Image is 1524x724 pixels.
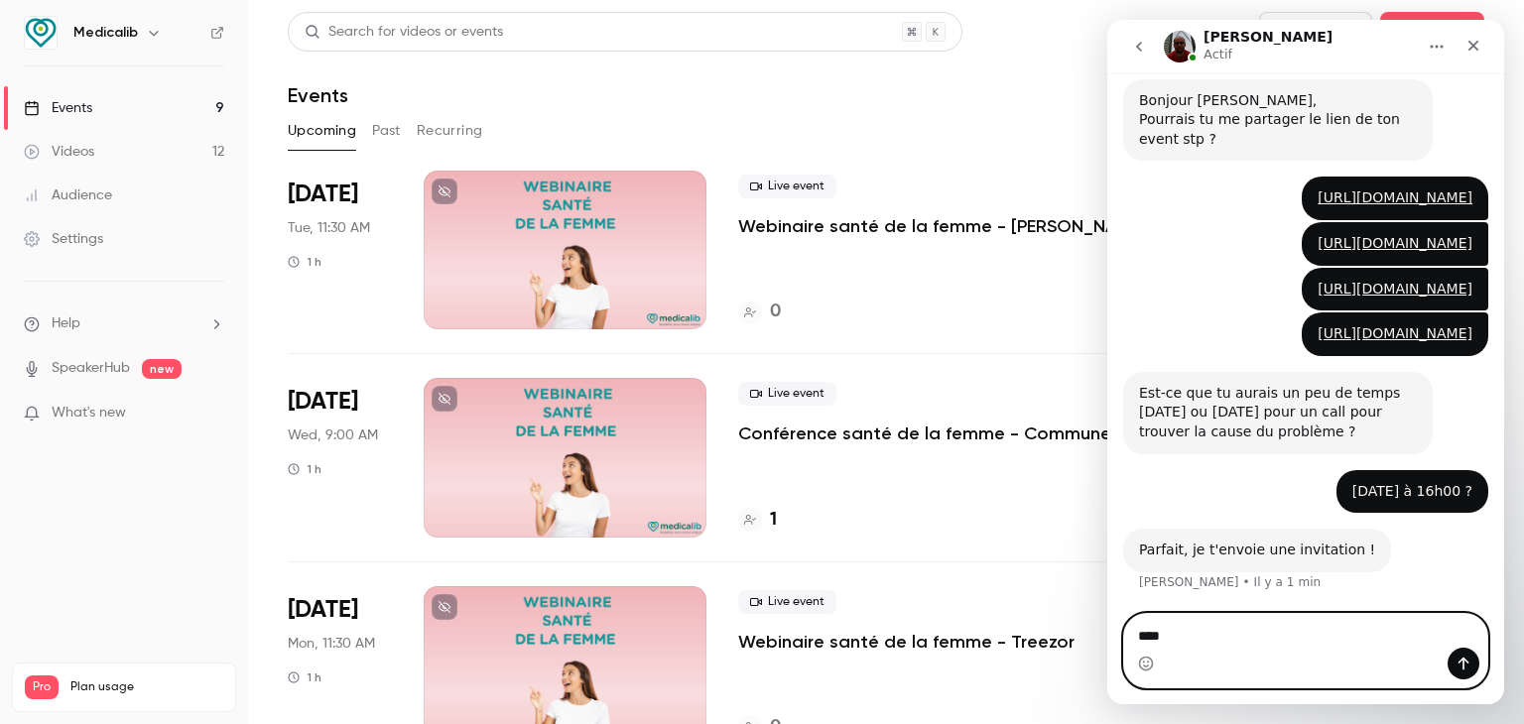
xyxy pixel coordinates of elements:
a: 1 [738,507,777,534]
div: 1 h [288,669,321,685]
span: [DATE] [288,594,358,626]
div: Settings [24,229,103,249]
div: 1 h [288,461,321,477]
span: [DATE] [288,386,358,418]
span: [DATE] [288,179,358,210]
div: Sep 30 Tue, 11:30 AM (Europe/Paris) [288,171,392,329]
div: Search for videos or events [305,22,503,43]
a: SpeakerHub [52,358,130,379]
span: new [142,359,182,379]
li: help-dropdown-opener [24,313,224,334]
h1: Events [288,83,348,107]
span: Plan usage [70,679,223,695]
iframe: Intercom live chat [1107,20,1504,704]
span: Live event [738,382,836,406]
div: Audience [24,185,112,205]
a: Webinaire santé de la femme - [PERSON_NAME] [738,214,1146,238]
div: 1 h [288,254,321,270]
button: Past [372,115,401,147]
span: Live event [738,175,836,198]
h4: 1 [770,507,777,534]
img: Medicalib [25,17,57,49]
button: Schedule [1380,12,1484,52]
button: Upcoming [288,115,356,147]
a: Webinaire santé de la femme - Treezor [738,630,1075,654]
span: Mon, 11:30 AM [288,634,375,654]
a: Conférence santé de la femme - Commune De Bois Colombes [738,422,1192,445]
div: Oct 1 Wed, 9:00 AM (Europe/Paris) [288,378,392,537]
span: Pro [25,675,59,699]
div: Videos [24,142,94,162]
h6: Medicalib [73,23,138,43]
span: Tue, 11:30 AM [288,218,370,238]
h4: 0 [770,299,781,325]
span: What's new [52,403,126,423]
a: 0 [738,299,781,325]
span: Wed, 9:00 AM [288,425,378,445]
button: Recurring [417,115,483,147]
div: Events [24,98,92,118]
button: New video [1259,12,1372,52]
span: Help [52,313,80,334]
span: Live event [738,590,836,614]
